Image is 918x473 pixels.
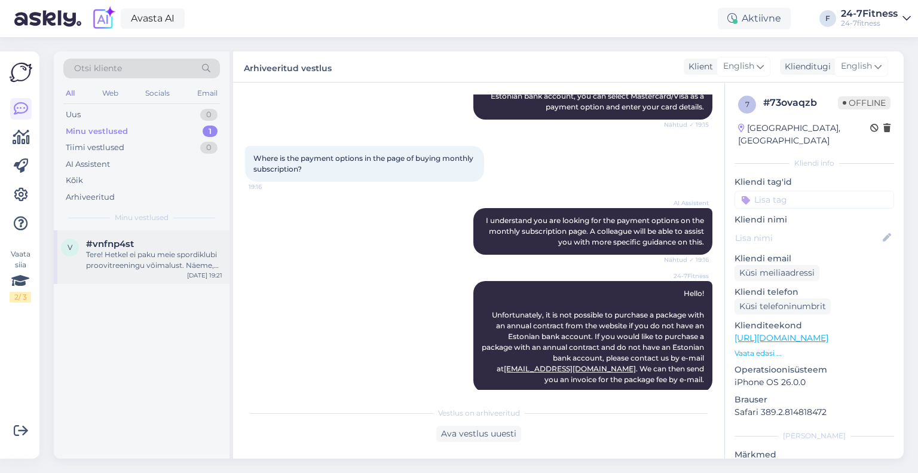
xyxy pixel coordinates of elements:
div: 24-7fitness [841,19,898,28]
div: [PERSON_NAME] [735,431,894,441]
span: Minu vestlused [115,212,169,223]
span: 19:16 [249,182,293,191]
p: Safari 389.2.814818472 [735,406,894,419]
p: Operatsioonisüsteem [735,364,894,376]
span: 24-7Fitness [664,271,709,280]
span: Offline [838,96,891,109]
span: Hello! Unfortunately, it is not possible to purchase a package with an annual contract from the w... [482,289,706,384]
a: Avasta AI [121,8,185,29]
span: 7 [745,100,749,109]
div: 2 / 3 [10,292,31,303]
span: Nähtud ✓ 19:15 [664,120,709,129]
span: v [68,243,72,252]
p: Märkmed [735,448,894,461]
div: Email [195,86,220,101]
input: Lisa tag [735,191,894,209]
a: 24-7Fitness24-7fitness [841,9,911,28]
div: 0 [200,109,218,121]
div: [DATE] 19:21 [187,271,222,280]
div: Klient [684,60,713,73]
div: Uus [66,109,81,121]
label: Arhiveeritud vestlus [244,59,332,75]
p: iPhone OS 26.0.0 [735,376,894,389]
div: Tiimi vestlused [66,142,124,154]
div: Küsi telefoninumbrit [735,298,831,315]
div: [GEOGRAPHIC_DATA], [GEOGRAPHIC_DATA] [738,122,870,147]
p: Brauser [735,393,894,406]
div: Küsi meiliaadressi [735,265,819,281]
span: I understand you are looking for the payment options on the monthly subscription page. A colleagu... [486,216,706,246]
span: #vnfnp4st [86,239,134,249]
div: 24-7Fitness [841,9,898,19]
div: Socials [143,86,172,101]
span: Where is the payment options in the page of buying monthly subscription? [253,154,475,173]
div: # 73ovaqzb [763,96,838,110]
span: English [841,60,872,73]
div: AI Assistent [66,158,110,170]
p: Kliendi nimi [735,213,894,226]
div: F [819,10,836,27]
img: explore-ai [91,6,116,31]
p: Klienditeekond [735,319,894,332]
a: [URL][DOMAIN_NAME] [735,332,828,343]
div: Arhiveeritud [66,191,115,203]
p: Vaata edasi ... [735,348,894,359]
div: Aktiivne [718,8,791,29]
div: Web [100,86,121,101]
div: Kliendi info [735,158,894,169]
span: English [723,60,754,73]
p: Kliendi tag'id [735,176,894,188]
span: Nähtud ✓ 19:16 [664,255,709,264]
p: Kliendi telefon [735,286,894,298]
div: 0 [200,142,218,154]
div: Vaata siia [10,249,31,303]
div: Tere! Hetkel ei paku meie spordiklubi proovitreeningu võimalust. Näeme, et olete loonud endale ko... [86,249,222,271]
span: Otsi kliente [74,62,122,75]
div: 1 [203,126,218,138]
div: Klienditugi [780,60,831,73]
span: Vestlus on arhiveeritud [438,408,520,419]
div: All [63,86,77,101]
img: Askly Logo [10,61,32,84]
a: [EMAIL_ADDRESS][DOMAIN_NAME] [504,364,636,373]
div: Kõik [66,175,83,187]
p: Kliendi email [735,252,894,265]
div: Minu vestlused [66,126,128,138]
div: Ava vestlus uuesti [436,426,521,442]
span: AI Assistent [664,199,709,207]
input: Lisa nimi [735,231,880,245]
